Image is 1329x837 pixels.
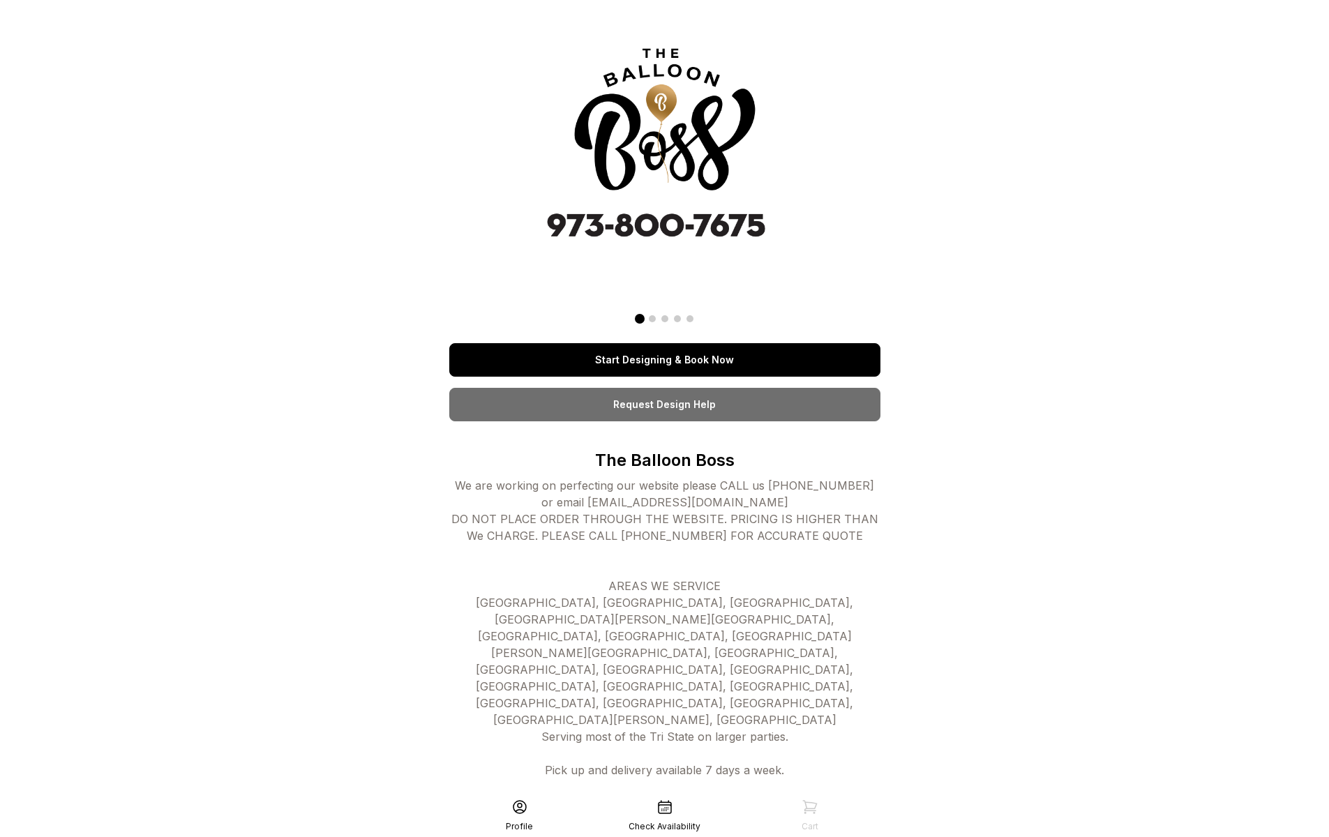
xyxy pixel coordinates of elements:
[449,477,880,829] div: We are working on perfecting our website please CALL us [PHONE_NUMBER] or email [EMAIL_ADDRESS][D...
[802,821,818,832] div: Cart
[449,388,880,421] a: Request Design Help
[629,821,700,832] div: Check Availability
[506,821,533,832] div: Profile
[449,343,880,377] a: Start Designing & Book Now
[449,449,880,472] p: The Balloon Boss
